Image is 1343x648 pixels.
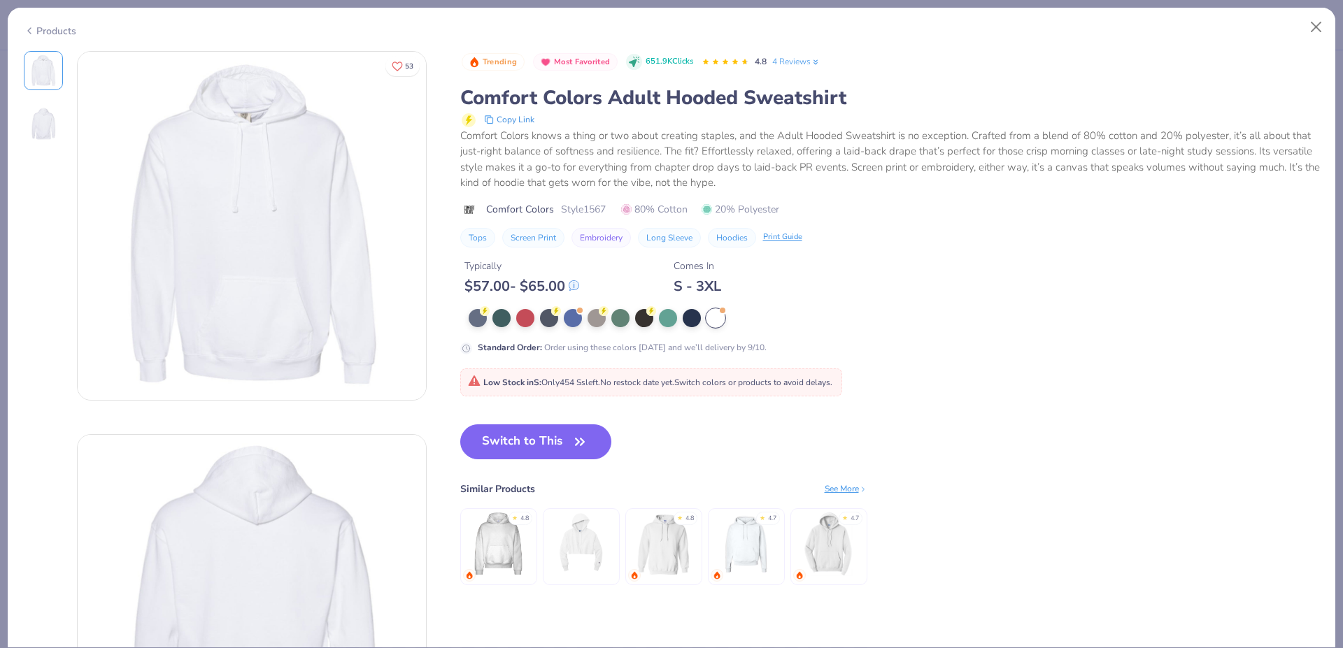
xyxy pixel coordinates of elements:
span: 53 [405,63,413,70]
button: Hoodies [708,228,756,247]
img: trending.gif [713,571,721,579]
img: brand logo [460,204,479,215]
span: 4.8 [755,56,767,67]
div: Comes In [674,259,721,273]
img: Gildan Adult Heavy Blend 8 Oz. 50/50 Hooded Sweatshirt [630,510,697,577]
img: Trending sort [469,57,480,68]
span: Comfort Colors [486,202,554,217]
button: copy to clipboard [480,111,539,128]
button: Badge Button [533,53,618,71]
div: S - 3XL [674,278,721,295]
span: No restock date yet. [600,377,674,388]
span: Only 454 Ss left. Switch colors or products to avoid delays. [468,377,832,388]
div: ★ [760,514,765,519]
button: Close [1303,14,1330,41]
div: 4.8 Stars [702,51,749,73]
button: Badge Button [462,53,525,71]
div: Similar Products [460,482,535,496]
div: 4.7 [768,514,776,524]
button: Tops [460,228,495,247]
img: Fresh Prints Boston Heavyweight Hoodie [465,510,532,577]
div: Comfort Colors Adult Hooded Sweatshirt [460,85,1320,111]
button: Switch to This [460,424,612,459]
div: 4.8 [520,514,529,524]
span: Trending [483,58,517,66]
div: $ 57.00 - $ 65.00 [464,278,579,295]
div: ★ [677,514,683,519]
span: 651.9K Clicks [646,56,693,68]
button: Long Sleeve [638,228,701,247]
div: ★ [842,514,848,519]
div: Comfort Colors knows a thing or two about creating staples, and the Adult Hooded Sweatshirt is no... [460,128,1320,191]
img: trending.gif [465,571,474,579]
div: 4.7 [851,514,859,524]
button: Like [385,56,420,76]
img: Front [27,54,60,87]
a: 4 Reviews [772,55,820,68]
div: Order using these colors [DATE] and we’ll delivery by 9/10. [478,341,767,354]
div: ★ [512,514,518,519]
strong: Low Stock in S : [483,377,541,388]
span: 80% Cotton [621,202,688,217]
span: 20% Polyester [702,202,779,217]
div: Print Guide [763,231,802,243]
img: trending.gif [630,571,639,579]
span: Most Favorited [554,58,610,66]
strong: Standard Order : [478,342,542,353]
div: Typically [464,259,579,273]
img: Champion Women’s Reverse Weave ® Cropped Cut-Off Hooded Sweatshirt [548,510,614,577]
img: Front [78,52,426,400]
div: See More [825,482,867,495]
img: Back [27,107,60,141]
img: trending.gif [795,571,804,579]
div: 4.8 [685,514,694,524]
img: Most Favorited sort [540,57,551,68]
button: Embroidery [571,228,631,247]
button: Screen Print [502,228,564,247]
span: Style 1567 [561,202,606,217]
img: Hanes Unisex 7.8 Oz. Ecosmart 50/50 Pullover Hooded Sweatshirt [713,510,779,577]
div: Products [24,24,76,38]
img: Port & Company Core Fleece Pullover Hooded Sweatshirt [795,510,862,577]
